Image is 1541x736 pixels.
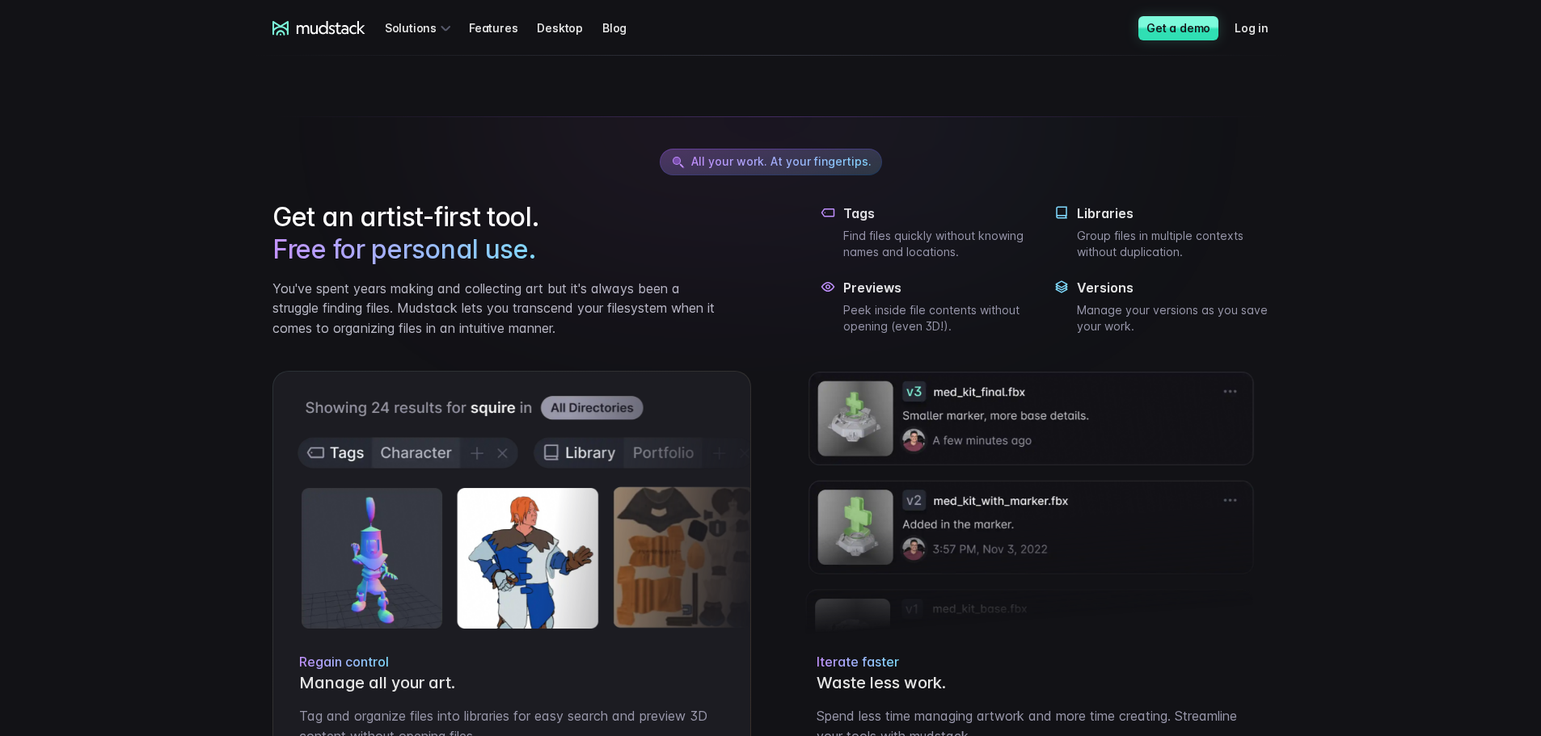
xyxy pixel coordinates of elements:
img: add alt text todo [273,372,750,634]
a: Features [469,13,537,43]
span: Art team size [270,133,345,147]
span: Work with outsourced artists? [19,292,188,306]
p: Group files in multiple contexts without duplication. [1077,228,1269,260]
span: Last name [270,1,331,15]
a: Get a demo [1138,16,1218,40]
p: Peek inside file contents without opening (even 3D!). [843,302,1035,334]
p: Find files quickly without knowing names and locations. [843,228,1035,260]
span: Free for personal use. [272,233,535,266]
h3: Manage all your art. [299,673,724,693]
input: Work with outsourced artists? [4,293,15,304]
h4: Libraries [1077,205,1269,221]
a: mudstack logo [272,21,365,36]
a: Blog [602,13,646,43]
img: add alt text todo [791,372,1268,634]
h4: Versions [1077,280,1269,296]
h2: Get an artist-first tool. [272,201,720,266]
h3: Waste less work. [817,673,1242,693]
span: Job title [270,67,315,81]
a: Desktop [537,13,602,43]
span: Iterate faster [817,654,899,670]
h4: Previews [843,280,1035,296]
p: Manage your versions as you save your work. [1077,302,1269,334]
span: Regain control [299,654,389,670]
a: Log in [1235,13,1288,43]
p: You've spent years making and collecting art but it's always been a struggle finding files. Mudst... [272,279,720,339]
div: Solutions [385,13,456,43]
span: All your work. At your fingertips. [691,154,872,168]
h4: Tags [843,205,1035,221]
